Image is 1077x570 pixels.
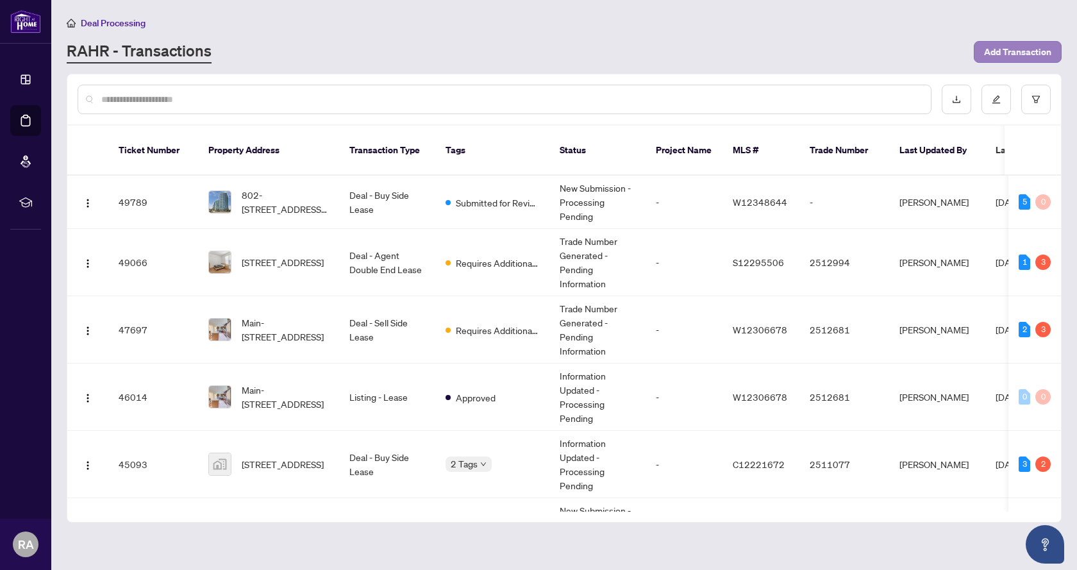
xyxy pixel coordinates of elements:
[339,431,435,498] td: Deal - Buy Side Lease
[1026,525,1064,564] button: Open asap
[974,41,1062,63] button: Add Transaction
[108,176,198,229] td: 49789
[722,126,799,176] th: MLS #
[10,10,41,33] img: logo
[209,319,231,340] img: thumbnail-img
[799,431,889,498] td: 2511077
[996,458,1024,470] span: [DATE]
[1035,389,1051,405] div: 0
[733,458,785,470] span: C12221672
[889,498,985,551] td: [PERSON_NAME]
[799,176,889,229] td: -
[242,315,329,344] span: Main-[STREET_ADDRESS]
[83,198,93,208] img: Logo
[1035,255,1051,270] div: 3
[981,85,1011,114] button: edit
[1019,457,1030,472] div: 3
[733,256,784,268] span: S12295506
[339,296,435,364] td: Deal - Sell Side Lease
[67,19,76,28] span: home
[81,17,146,29] span: Deal Processing
[108,431,198,498] td: 45093
[646,176,722,229] td: -
[1019,255,1030,270] div: 1
[942,85,971,114] button: download
[83,326,93,336] img: Logo
[646,229,722,296] td: -
[108,296,198,364] td: 47697
[889,431,985,498] td: [PERSON_NAME]
[549,364,646,431] td: Information Updated - Processing Pending
[646,296,722,364] td: -
[242,457,324,471] span: [STREET_ADDRESS]
[549,498,646,551] td: New Submission - Processing Pending
[198,126,339,176] th: Property Address
[108,364,198,431] td: 46014
[480,461,487,467] span: down
[799,229,889,296] td: 2512994
[992,95,1001,104] span: edit
[451,457,478,471] span: 2 Tags
[1019,322,1030,337] div: 2
[435,126,549,176] th: Tags
[646,364,722,431] td: -
[1019,389,1030,405] div: 0
[456,256,539,270] span: Requires Additional Docs
[67,40,212,63] a: RAHR - Transactions
[339,229,435,296] td: Deal - Agent Double End Lease
[1031,95,1040,104] span: filter
[18,535,34,553] span: RA
[83,460,93,471] img: Logo
[339,364,435,431] td: Listing - Lease
[242,188,329,216] span: 802-[STREET_ADDRESS][PERSON_NAME][PERSON_NAME]
[1035,194,1051,210] div: 0
[733,391,787,403] span: W12306678
[1021,85,1051,114] button: filter
[456,323,539,337] span: Requires Additional Docs
[339,498,435,551] td: Listing - Lease
[549,176,646,229] td: New Submission - Processing Pending
[889,229,985,296] td: [PERSON_NAME]
[108,229,198,296] td: 49066
[549,229,646,296] td: Trade Number Generated - Pending Information
[952,95,961,104] span: download
[996,324,1024,335] span: [DATE]
[339,176,435,229] td: Deal - Buy Side Lease
[799,364,889,431] td: 2512681
[456,196,539,210] span: Submitted for Review
[456,390,496,405] span: Approved
[996,391,1024,403] span: [DATE]
[108,126,198,176] th: Ticket Number
[549,431,646,498] td: Information Updated - Processing Pending
[799,126,889,176] th: Trade Number
[733,196,787,208] span: W12348644
[209,191,231,213] img: thumbnail-img
[108,498,198,551] td: 45092
[549,126,646,176] th: Status
[339,126,435,176] th: Transaction Type
[78,454,98,474] button: Logo
[646,431,722,498] td: -
[83,258,93,269] img: Logo
[996,256,1024,268] span: [DATE]
[646,498,722,551] td: -
[78,252,98,272] button: Logo
[83,393,93,403] img: Logo
[1019,194,1030,210] div: 5
[209,386,231,408] img: thumbnail-img
[78,319,98,340] button: Logo
[78,387,98,407] button: Logo
[799,498,889,551] td: -
[889,176,985,229] td: [PERSON_NAME]
[242,383,329,411] span: Main-[STREET_ADDRESS]
[209,251,231,273] img: thumbnail-img
[889,364,985,431] td: [PERSON_NAME]
[1035,322,1051,337] div: 3
[889,126,985,176] th: Last Updated By
[1035,457,1051,472] div: 2
[242,510,329,539] span: BSMT-[STREET_ADDRESS]
[209,453,231,475] img: thumbnail-img
[996,196,1024,208] span: [DATE]
[799,296,889,364] td: 2512681
[996,143,1074,157] span: Last Modified Date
